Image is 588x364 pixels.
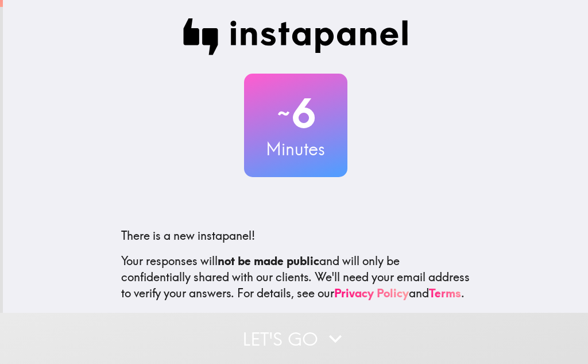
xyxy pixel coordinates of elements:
h3: Minutes [244,137,347,161]
b: not be made public [218,254,319,268]
a: Privacy Policy [334,286,409,300]
h2: 6 [244,90,347,137]
span: There is a new instapanel! [121,228,255,243]
p: Your responses will and will only be confidentially shared with our clients. We'll need your emai... [121,253,470,301]
p: This invite is exclusively for you, please do not share it. Complete it soon because spots are li... [121,311,470,343]
span: ~ [276,96,292,131]
img: Instapanel [183,18,408,55]
a: Terms [429,286,461,300]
